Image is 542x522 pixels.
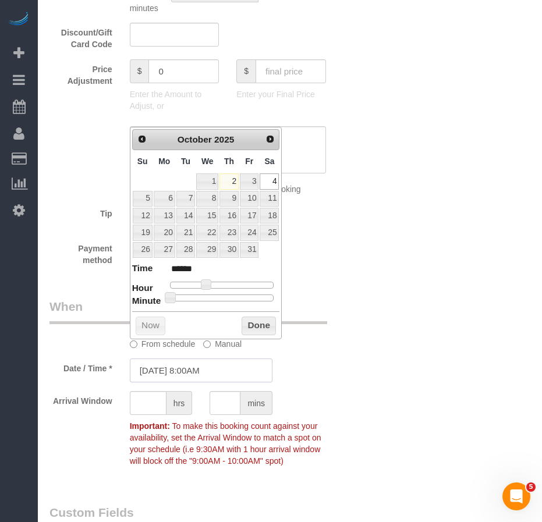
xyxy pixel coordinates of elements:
span: Wednesday [201,157,214,166]
a: 25 [260,225,279,240]
p: Enter the Amount to Adjust, or [130,88,219,112]
span: Tuesday [181,157,190,166]
dt: Hour [132,282,153,296]
a: 28 [176,242,195,258]
span: $ [130,59,149,83]
label: Manual [203,334,242,350]
a: Prev [134,131,150,147]
label: Date / Time * [41,358,121,374]
label: Tip [41,204,121,219]
span: October [178,134,212,144]
span: Friday [245,157,253,166]
a: 27 [154,242,175,258]
span: Monday [158,157,170,166]
a: 20 [154,225,175,240]
a: 15 [196,208,218,223]
legend: When [49,298,327,324]
a: 4 [260,173,279,189]
a: 1 [196,173,218,189]
a: 10 [240,191,258,207]
p: Enter your Final Price [236,88,326,100]
span: 2025 [214,134,234,144]
a: 21 [176,225,195,240]
span: Next [265,134,275,144]
a: 13 [154,208,175,223]
label: Discount/Gift Card Code [41,23,121,50]
a: 18 [260,208,279,223]
dt: Minute [132,294,161,309]
a: Next [262,131,278,147]
span: Thursday [224,157,234,166]
label: Price Adjustment [41,59,121,87]
input: MM/DD/YYYY HH:MM [130,358,272,382]
a: 12 [133,208,153,223]
iframe: Intercom live chat [502,482,530,510]
a: 17 [240,208,258,223]
a: 31 [240,242,258,258]
a: 23 [219,225,239,240]
a: 9 [219,191,239,207]
a: 6 [154,191,175,207]
a: 29 [196,242,218,258]
a: 26 [133,242,153,258]
img: Automaid Logo [7,12,30,28]
strong: Important: [130,421,170,431]
button: Done [242,317,276,335]
span: $ [236,59,256,83]
button: Now [136,317,165,335]
span: Saturday [264,157,274,166]
label: Arrival Window [41,391,121,407]
label: Payment method [41,239,121,266]
a: 24 [240,225,258,240]
a: 16 [219,208,239,223]
a: 8 [196,191,218,207]
span: Prev [137,134,147,144]
a: 3 [240,173,258,189]
input: final price [256,59,326,83]
dt: Time [132,262,153,276]
a: 2 [219,173,239,189]
a: 30 [219,242,239,258]
label: From schedule [130,334,196,350]
span: mins [240,391,272,415]
input: From schedule [130,340,137,348]
span: To make this booking count against your availability, set the Arrival Window to match a spot on y... [130,421,321,466]
a: 14 [176,208,195,223]
span: hrs [167,391,192,415]
span: Sunday [137,157,148,166]
a: 7 [176,191,195,207]
a: 19 [133,225,153,240]
a: 22 [196,225,218,240]
a: 11 [260,191,279,207]
input: Manual [203,340,211,348]
a: 5 [133,191,153,207]
span: 5 [526,482,536,492]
